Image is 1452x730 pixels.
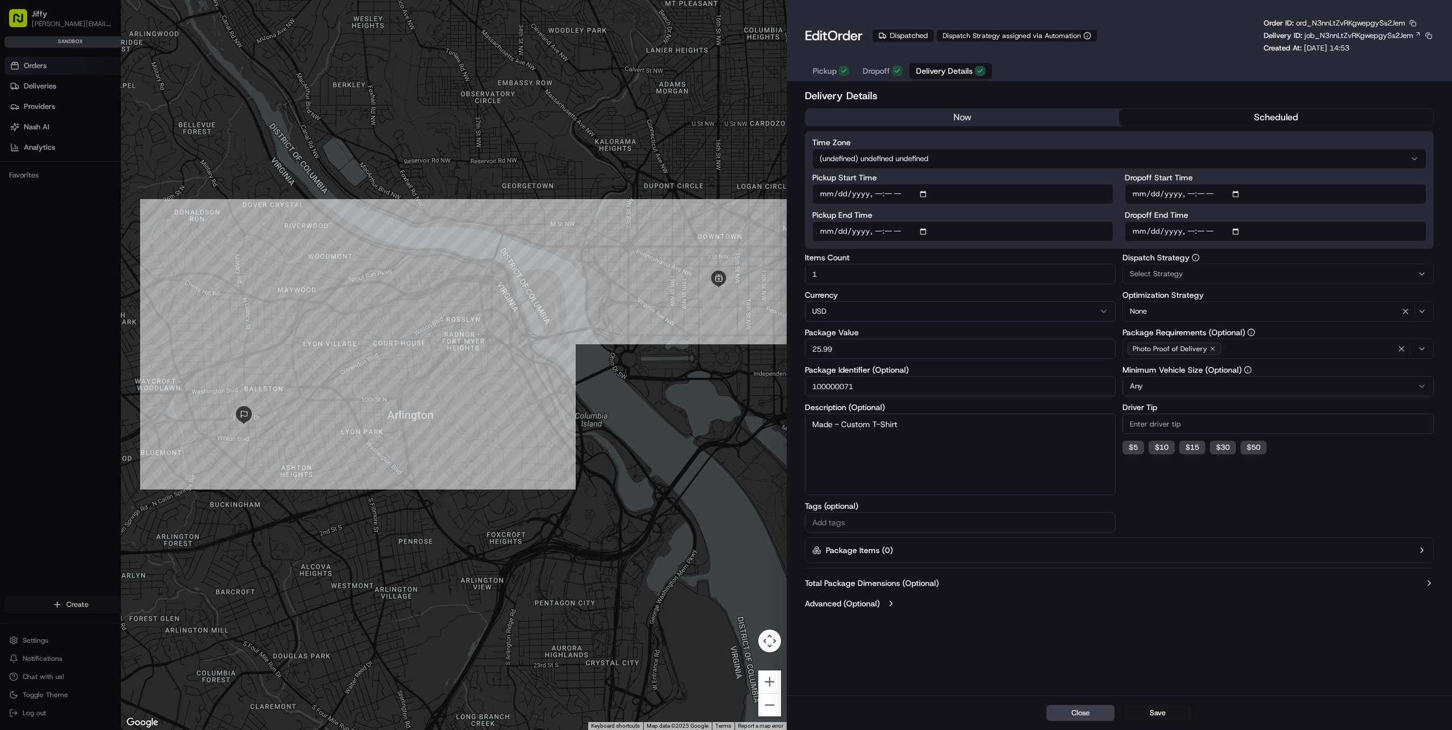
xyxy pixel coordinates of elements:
[11,45,206,63] p: Welcome 👋
[863,65,890,77] span: Dropoff
[872,29,934,43] div: Dispatched
[80,191,137,200] a: Powered byPylon
[1122,403,1434,411] label: Driver Tip
[805,376,1116,396] input: Enter package identifier
[23,164,87,175] span: Knowledge Base
[1122,328,1434,336] label: Package Requirements (Optional)
[1122,339,1434,359] button: Photo Proof of Delivery
[805,291,1116,299] label: Currency
[1122,301,1434,322] button: None
[805,339,1116,359] input: Enter package value
[96,165,105,174] div: 💻
[805,537,1434,563] button: Package Items (0)
[805,598,1434,609] button: Advanced (Optional)
[193,111,206,125] button: Start new chat
[1296,18,1405,28] span: ord_N3nnLtZvRKgwepgySs2Jem
[1305,31,1421,41] a: job_N3nnLtZvRKgwepgySs2Jem
[805,88,1434,104] h2: Delivery Details
[805,366,1116,374] label: Package Identifier (Optional)
[1125,211,1426,219] label: Dropoff End Time
[738,723,783,729] a: Report a map error
[812,138,1426,146] label: Time Zone
[1247,328,1255,336] button: Package Requirements (Optional)
[647,723,708,729] span: Map data ©2025 Google
[805,598,880,609] label: Advanced (Optional)
[1210,441,1236,454] button: $30
[124,715,161,730] img: Google
[1130,306,1147,317] span: None
[805,109,1120,126] button: now
[805,328,1116,336] label: Package Value
[1179,441,1205,454] button: $15
[11,165,20,174] div: 📗
[715,723,731,729] a: Terms
[916,65,973,77] span: Delivery Details
[1305,31,1413,41] span: job_N3nnLtZvRKgwepgySs2Jem
[1240,441,1267,454] button: $50
[1244,366,1252,374] button: Minimum Vehicle Size (Optional)
[1264,18,1405,28] p: Order ID:
[813,65,837,77] span: Pickup
[91,159,187,180] a: 💻API Documentation
[1264,31,1434,41] div: Delivery ID:
[11,108,32,128] img: 1736555255976-a54dd68f-1ca7-489b-9aae-adbdc363a1c4
[1264,43,1349,53] p: Created At:
[1124,705,1192,721] button: Save
[7,159,91,180] a: 📗Knowledge Base
[805,254,1116,261] label: Items Count
[826,545,893,556] label: Package Items ( 0 )
[1122,291,1434,299] label: Optimization Strategy
[758,694,781,716] button: Zoom out
[107,164,182,175] span: API Documentation
[805,502,1116,510] label: Tags (optional)
[39,108,186,119] div: Start new chat
[124,715,161,730] a: Open this area in Google Maps (opens a new window)
[1122,254,1434,261] label: Dispatch Strategy
[805,403,1116,411] label: Description (Optional)
[39,119,143,128] div: We're available if you need us!
[29,73,187,85] input: Clear
[1133,344,1207,353] span: Photo Proof of Delivery
[758,630,781,652] button: Map camera controls
[936,29,1098,42] button: Dispatch Strategy assigned via Automation
[1122,366,1434,374] label: Minimum Vehicle Size (Optional)
[812,211,1114,219] label: Pickup End Time
[943,31,1081,40] span: Dispatch Strategy assigned via Automation
[11,11,34,33] img: Nash
[1122,441,1144,454] button: $5
[810,516,1111,529] input: Add tags
[1130,269,1183,279] span: Select Strategy
[828,27,863,45] span: Order
[758,670,781,693] button: Zoom in
[1046,705,1115,721] button: Close
[1149,441,1175,454] button: $10
[1122,413,1434,434] input: Enter driver tip
[1192,254,1200,261] button: Dispatch Strategy
[591,722,640,730] button: Keyboard shortcuts
[1125,174,1426,182] label: Dropoff Start Time
[1119,109,1433,126] button: scheduled
[1122,264,1434,284] button: Select Strategy
[805,413,1116,495] textarea: Made - Custom T-Shirt
[805,577,939,589] label: Total Package Dimensions (Optional)
[113,192,137,200] span: Pylon
[805,264,1116,284] input: Enter items count
[805,577,1434,589] button: Total Package Dimensions (Optional)
[1304,43,1349,53] span: [DATE] 14:53
[805,27,863,45] h1: Edit
[812,174,1114,182] label: Pickup Start Time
